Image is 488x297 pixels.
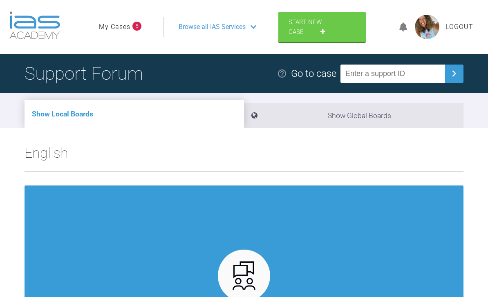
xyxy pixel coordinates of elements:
[340,65,445,83] input: Enter a support ID
[291,66,336,81] div: Go to case
[415,15,439,39] img: profile.png
[244,103,463,128] li: Show Global Boards
[179,22,246,32] span: Browse all IAS Services
[289,18,322,36] span: Start New Case
[25,142,463,171] h2: English
[25,100,244,128] li: Show Local Boards
[99,22,130,32] a: My Cases
[9,11,60,39] img: logo-light.3e3ef733.png
[25,59,143,88] h1: Support Forum
[278,12,366,42] a: Start New Case
[446,22,473,32] a: Logout
[448,67,461,80] img: chevronRight.28bd32b0.svg
[132,22,141,31] span: 5
[277,69,287,78] img: help.e70b9f3d.svg
[228,260,260,291] img: advanced.73cea251.svg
